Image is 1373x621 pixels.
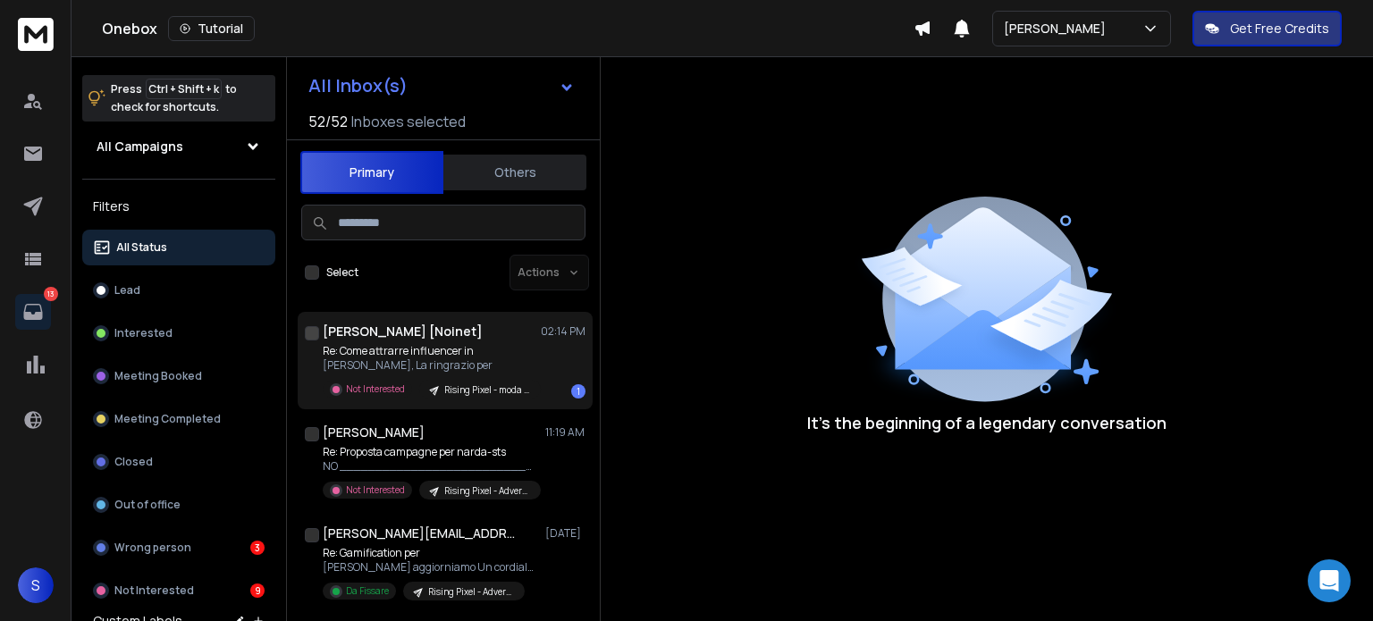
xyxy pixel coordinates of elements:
[351,111,466,132] h3: Inboxes selected
[116,240,167,255] p: All Status
[114,283,140,298] p: Lead
[545,425,585,440] p: 11:19 AM
[114,541,191,555] p: Wrong person
[541,324,585,339] p: 02:14 PM
[97,138,183,155] h1: All Campaigns
[308,111,348,132] span: 52 / 52
[323,459,537,474] p: NO ________________________________ From: [PERSON_NAME]
[82,487,275,523] button: Out of office
[102,16,914,41] div: Onebox
[323,424,425,441] h1: [PERSON_NAME]
[250,541,265,555] div: 3
[146,79,222,99] span: Ctrl + Shift + k
[545,526,585,541] p: [DATE]
[294,68,589,104] button: All Inbox(s)
[308,77,408,95] h1: All Inbox(s)
[82,194,275,219] h3: Filters
[82,230,275,265] button: All Status
[82,273,275,308] button: Lead
[346,382,405,396] p: Not Interested
[114,369,202,383] p: Meeting Booked
[323,358,537,373] p: [PERSON_NAME], La ringrazio per
[114,412,221,426] p: Meeting Completed
[82,444,275,480] button: Closed
[250,583,265,598] div: 9
[300,151,443,194] button: Primary
[114,455,153,469] p: Closed
[323,323,483,340] h1: [PERSON_NAME] [Noinet]
[807,410,1167,435] p: It’s the beginning of a legendary conversation
[82,573,275,608] button: Not Interested9
[18,567,54,603] button: S
[443,153,586,192] button: Others
[82,530,275,566] button: Wrong person3
[323,560,537,575] p: [PERSON_NAME] aggiorniamo Un cordiale saluto [PERSON_NAME]
[323,445,537,459] p: Re: Proposta campagne per narda-sts
[82,358,275,394] button: Meeting Booked
[15,294,51,330] a: 13
[1308,559,1351,602] div: Open Intercom Messenger
[1192,11,1342,46] button: Get Free Credits
[444,484,530,498] p: Rising Pixel - Advergames / Playable Ads
[44,287,58,301] p: 13
[82,401,275,437] button: Meeting Completed
[114,583,194,598] p: Not Interested
[323,524,519,542] h1: [PERSON_NAME][EMAIL_ADDRESS][DOMAIN_NAME]
[571,384,585,399] div: 1
[326,265,358,280] label: Select
[346,584,389,598] p: Da Fissare
[346,483,405,497] p: Not Interested
[114,498,181,512] p: Out of office
[323,344,537,358] p: Re: Come attrarre influencer in
[1230,20,1329,38] p: Get Free Credits
[82,129,275,164] button: All Campaigns
[168,16,255,41] button: Tutorial
[1004,20,1113,38] p: [PERSON_NAME]
[82,315,275,351] button: Interested
[114,326,173,340] p: Interested
[111,80,237,116] p: Press to check for shortcuts.
[323,546,537,560] p: Re: Gamification per
[428,585,514,599] p: Rising Pixel - Advergames / Playable Ads
[444,383,530,397] p: Rising Pixel - moda e lusso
